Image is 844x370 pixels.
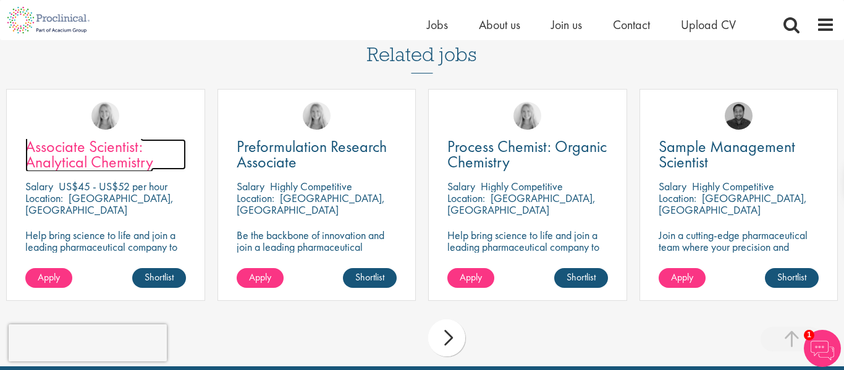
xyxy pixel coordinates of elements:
[237,136,387,172] span: Preformulation Research Associate
[765,268,819,288] a: Shortlist
[659,229,819,276] p: Join a cutting-edge pharmaceutical team where your precision and passion for quality will help sh...
[25,139,186,170] a: Associate Scientist: Analytical Chemistry
[428,319,465,356] div: next
[237,191,274,205] span: Location:
[659,179,686,193] span: Salary
[659,139,819,170] a: Sample Management Scientist
[671,271,693,284] span: Apply
[804,330,814,340] span: 1
[447,191,485,205] span: Location:
[25,229,186,288] p: Help bring science to life and join a leading pharmaceutical company to play a key role in delive...
[659,191,696,205] span: Location:
[25,191,63,205] span: Location:
[659,268,706,288] a: Apply
[237,191,385,217] p: [GEOGRAPHIC_DATA], [GEOGRAPHIC_DATA]
[659,191,807,217] p: [GEOGRAPHIC_DATA], [GEOGRAPHIC_DATA]
[551,17,582,33] a: Join us
[25,179,53,193] span: Salary
[725,102,753,130] img: Mike Raletz
[447,179,475,193] span: Salary
[132,268,186,288] a: Shortlist
[447,139,608,170] a: Process Chemist: Organic Chemistry
[804,330,841,367] img: Chatbot
[681,17,736,33] a: Upload CV
[25,136,153,172] span: Associate Scientist: Analytical Chemistry
[479,17,520,33] a: About us
[447,136,607,172] span: Process Chemist: Organic Chemistry
[270,179,352,193] p: Highly Competitive
[38,271,60,284] span: Apply
[447,229,608,288] p: Help bring science to life and join a leading pharmaceutical company to play a key role in delive...
[659,136,795,172] span: Sample Management Scientist
[25,268,72,288] a: Apply
[91,102,119,130] img: Shannon Briggs
[447,268,494,288] a: Apply
[59,179,167,193] p: US$45 - US$52 per hour
[249,271,271,284] span: Apply
[237,229,397,276] p: Be the backbone of innovation and join a leading pharmaceutical company to help keep life-changin...
[25,191,174,217] p: [GEOGRAPHIC_DATA], [GEOGRAPHIC_DATA]
[427,17,448,33] a: Jobs
[481,179,563,193] p: Highly Competitive
[692,179,774,193] p: Highly Competitive
[460,271,482,284] span: Apply
[554,268,608,288] a: Shortlist
[237,179,264,193] span: Salary
[237,268,284,288] a: Apply
[303,102,331,130] img: Shannon Briggs
[237,139,397,170] a: Preformulation Research Associate
[343,268,397,288] a: Shortlist
[613,17,650,33] a: Contact
[513,102,541,130] img: Shannon Briggs
[447,191,596,217] p: [GEOGRAPHIC_DATA], [GEOGRAPHIC_DATA]
[367,13,477,74] h3: Related jobs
